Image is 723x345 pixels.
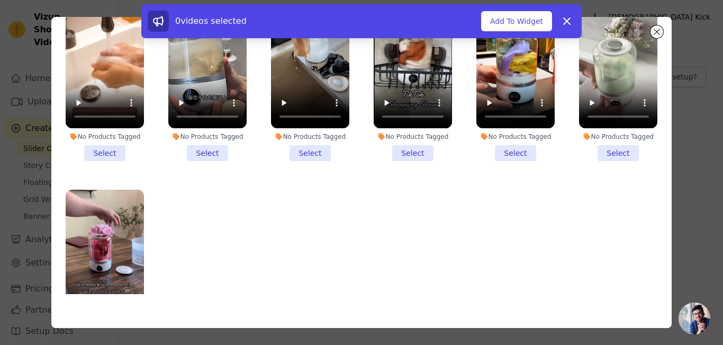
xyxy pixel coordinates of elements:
div: Open chat [679,303,710,334]
div: No Products Tagged [476,132,555,141]
div: No Products Tagged [579,132,657,141]
div: No Products Tagged [374,132,452,141]
span: 0 videos selected [175,16,247,26]
div: No Products Tagged [271,132,349,141]
button: Add To Widget [481,11,552,31]
div: No Products Tagged [66,132,144,141]
div: No Products Tagged [168,132,247,141]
